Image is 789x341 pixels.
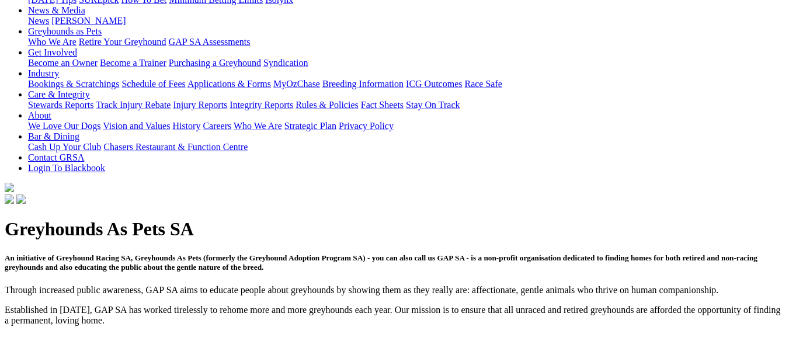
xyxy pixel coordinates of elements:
a: GAP SA Assessments [169,37,251,47]
a: Stewards Reports [28,100,93,110]
a: Schedule of Fees [121,79,185,89]
img: logo-grsa-white.png [5,183,14,192]
div: Get Involved [28,58,784,68]
h1: Greyhounds As Pets SA [5,218,784,240]
a: Become a Trainer [100,58,166,68]
a: We Love Our Dogs [28,121,100,131]
a: Privacy Policy [339,121,394,131]
a: Industry [28,68,59,78]
a: Become an Owner [28,58,98,68]
img: twitter.svg [16,194,26,204]
a: Strategic Plan [284,121,336,131]
a: News [28,16,49,26]
a: ICG Outcomes [406,79,462,89]
a: Track Injury Rebate [96,100,171,110]
a: Chasers Restaurant & Function Centre [103,142,248,152]
div: Greyhounds as Pets [28,37,784,47]
a: Login To Blackbook [28,163,105,173]
a: Greyhounds as Pets [28,26,102,36]
a: Syndication [263,58,308,68]
div: News & Media [28,16,784,26]
a: Bookings & Scratchings [28,79,119,89]
div: Care & Integrity [28,100,784,110]
a: Breeding Information [322,79,404,89]
a: Stay On Track [406,100,460,110]
strong: An initiative of Greyhound Racing SA, Greyhounds As Pets (formerly the Greyhound Adoption Program... [5,253,757,272]
a: Who We Are [234,121,282,131]
a: Race Safe [464,79,502,89]
a: Bar & Dining [28,131,79,141]
div: Bar & Dining [28,142,784,152]
a: Fact Sheets [361,100,404,110]
a: History [172,121,200,131]
a: Retire Your Greyhound [79,37,166,47]
p: Through increased public awareness, GAP SA aims to educate people about greyhounds by showing the... [5,285,784,295]
a: Get Involved [28,47,77,57]
a: Care & Integrity [28,89,90,99]
a: Cash Up Your Club [28,142,101,152]
a: About [28,110,51,120]
p: Established in [DATE], GAP SA has worked tirelessly to rehome more and more greyhounds each year.... [5,305,784,326]
a: News & Media [28,5,85,15]
a: Who We Are [28,37,77,47]
img: facebook.svg [5,194,14,204]
a: Careers [203,121,231,131]
a: Contact GRSA [28,152,84,162]
div: Industry [28,79,784,89]
a: Injury Reports [173,100,227,110]
a: MyOzChase [273,79,320,89]
a: Applications & Forms [187,79,271,89]
a: Purchasing a Greyhound [169,58,261,68]
a: Rules & Policies [296,100,359,110]
div: About [28,121,784,131]
a: [PERSON_NAME] [51,16,126,26]
a: Integrity Reports [230,100,293,110]
a: Vision and Values [103,121,170,131]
